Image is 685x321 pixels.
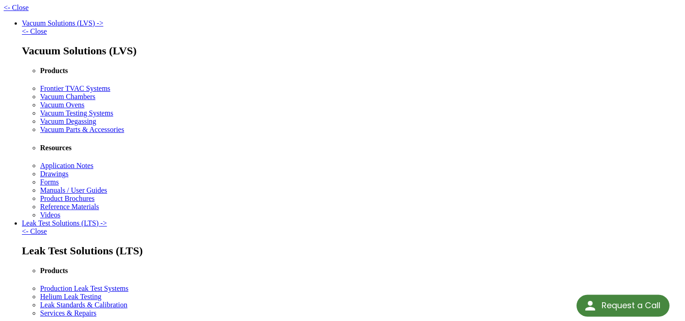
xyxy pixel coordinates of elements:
a: Reference Materials [40,203,99,210]
a: Videos [40,211,60,219]
a: Frontier TVAC Systems [40,84,110,92]
a: Vacuum Degassing [40,117,96,125]
div: Request a Call [602,295,660,316]
a: Helium Leak Testing [40,293,102,300]
div: Request a Call [577,295,670,317]
h4: Products [40,267,681,275]
h2: Vacuum Solutions (LVS) [22,45,681,57]
a: Drawings [40,170,68,178]
a: Vacuum Chambers [40,93,95,100]
a: Forms [40,178,59,186]
a: Vacuum Parts & Accessories [40,126,124,133]
h2: Leak Test Solutions (LTS) [22,245,681,257]
h4: Products [40,67,681,75]
a: Product Brochures [40,195,95,202]
h4: Resources [40,144,681,152]
a: Vacuum Ovens [40,101,84,109]
a: <- Close [22,227,47,235]
a: Vacuum Solutions (LVS) -> [22,19,103,27]
a: Leak Standards & Calibration [40,301,128,309]
a: <- Close [4,4,29,11]
img: round button [583,299,597,313]
a: Manuals / User Guides [40,186,107,194]
a: Application Notes [40,162,93,169]
a: Vacuum Testing Systems [40,109,113,117]
a: <- Close [22,27,47,35]
a: Leak Test Solutions (LTS) -> [22,219,107,227]
a: Services & Repairs [40,309,97,317]
a: Production Leak Test Systems [40,284,129,292]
